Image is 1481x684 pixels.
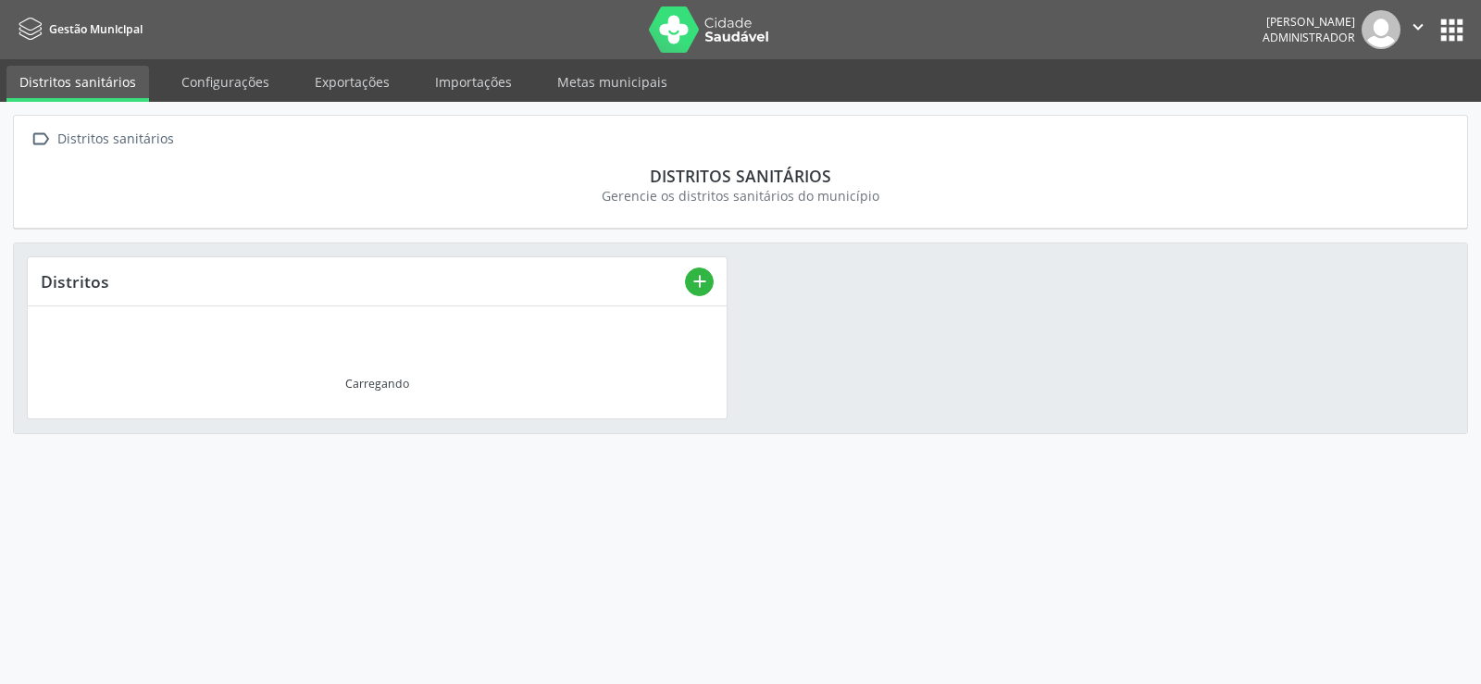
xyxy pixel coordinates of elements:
a: Importações [422,66,525,98]
a: Exportações [302,66,403,98]
span: Administrador [1263,30,1355,45]
div: Distritos sanitários [54,126,177,153]
img: img [1362,10,1400,49]
button: add [685,267,714,296]
div: Gerencie os distritos sanitários do município [40,186,1441,205]
div: Distritos sanitários [40,166,1441,186]
i:  [1408,17,1428,37]
a: Configurações [168,66,282,98]
i: add [690,271,710,292]
button:  [1400,10,1436,49]
div: Distritos [41,271,685,292]
div: [PERSON_NAME] [1263,14,1355,30]
a: Distritos sanitários [6,66,149,102]
a: Gestão Municipal [13,14,143,44]
div: Carregando [345,376,409,392]
a:  Distritos sanitários [27,126,177,153]
span: Gestão Municipal [49,21,143,37]
a: Metas municipais [544,66,680,98]
i:  [27,126,54,153]
button: apps [1436,14,1468,46]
